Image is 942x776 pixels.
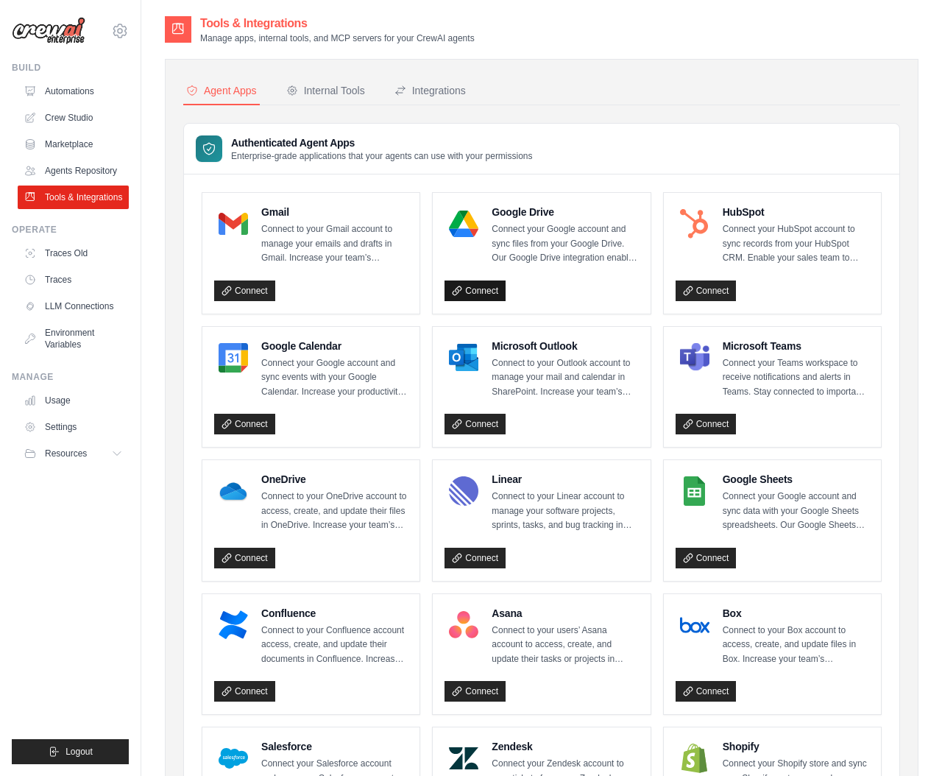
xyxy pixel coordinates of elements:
p: Connect to your OneDrive account to access, create, and update their files in OneDrive. Increase ... [261,490,408,533]
p: Connect your Google account and sync data with your Google Sheets spreadsheets. Our Google Sheets... [723,490,869,533]
h4: Google Calendar [261,339,408,353]
span: Logout [65,746,93,758]
div: Agent Apps [186,83,257,98]
img: OneDrive Logo [219,476,248,506]
a: Connect [445,281,506,301]
div: Manage [12,371,129,383]
p: Connect your Google account and sync events with your Google Calendar. Increase your productivity... [261,356,408,400]
a: Automations [18,80,129,103]
button: Internal Tools [283,77,368,105]
p: Connect your Teams workspace to receive notifications and alerts in Teams. Stay connected to impo... [723,356,869,400]
p: Connect to your Linear account to manage your software projects, sprints, tasks, and bug tracking... [492,490,638,533]
h4: Google Drive [492,205,638,219]
a: Connect [445,548,506,568]
a: Connect [445,414,506,434]
img: Microsoft Outlook Logo [449,343,478,373]
img: Google Drive Logo [449,209,478,239]
img: Linear Logo [449,476,478,506]
h4: Box [723,606,869,621]
img: Confluence Logo [219,610,248,640]
a: Connect [214,548,275,568]
h4: HubSpot [723,205,869,219]
a: Marketplace [18,133,129,156]
button: Resources [18,442,129,465]
a: Connect [445,681,506,702]
h4: Zendesk [492,739,638,754]
p: Connect to your Outlook account to manage your mail and calendar in SharePoint. Increase your tea... [492,356,638,400]
img: Microsoft Teams Logo [680,343,709,373]
h4: Linear [492,472,638,487]
a: Crew Studio [18,106,129,130]
p: Connect to your Box account to access, create, and update files in Box. Increase your team’s prod... [723,624,869,667]
img: Shopify Logo [680,744,709,773]
button: Agent Apps [183,77,260,105]
button: Integrations [392,77,469,105]
a: Connect [214,681,275,702]
p: Connect to your users’ Asana account to access, create, and update their tasks or projects in Asa... [492,624,638,667]
img: Gmail Logo [219,209,248,239]
a: Connect [676,281,737,301]
a: Connect [676,548,737,568]
a: Connect [676,414,737,434]
img: Google Calendar Logo [219,343,248,373]
a: LLM Connections [18,294,129,318]
a: Agents Repository [18,159,129,183]
img: Salesforce Logo [219,744,248,773]
div: Internal Tools [286,83,365,98]
a: Environment Variables [18,321,129,356]
a: Traces [18,268,129,292]
a: Connect [676,681,737,702]
img: Logo [12,17,85,45]
p: Connect to your Gmail account to manage your emails and drafts in Gmail. Increase your team’s pro... [261,222,408,266]
a: Usage [18,389,129,412]
p: Connect your Google account and sync files from your Google Drive. Our Google Drive integration e... [492,222,638,266]
div: Build [12,62,129,74]
img: Asana Logo [449,610,478,640]
img: Zendesk Logo [449,744,478,773]
p: Manage apps, internal tools, and MCP servers for your CrewAI agents [200,32,475,44]
a: Tools & Integrations [18,186,129,209]
h4: Shopify [723,739,869,754]
a: Connect [214,414,275,434]
button: Logout [12,739,129,764]
h4: Confluence [261,606,408,621]
a: Settings [18,415,129,439]
span: Resources [45,448,87,459]
h4: Google Sheets [723,472,869,487]
h4: Microsoft Teams [723,339,869,353]
h4: OneDrive [261,472,408,487]
p: Enterprise-grade applications that your agents can use with your permissions [231,150,533,162]
a: Traces Old [18,241,129,265]
img: HubSpot Logo [680,209,709,239]
a: Connect [214,281,275,301]
p: Connect your HubSpot account to sync records from your HubSpot CRM. Enable your sales team to clo... [723,222,869,266]
h3: Authenticated Agent Apps [231,135,533,150]
div: Operate [12,224,129,236]
img: Google Sheets Logo [680,476,709,506]
h4: Gmail [261,205,408,219]
h4: Asana [492,606,638,621]
h4: Salesforce [261,739,408,754]
h2: Tools & Integrations [200,15,475,32]
h4: Microsoft Outlook [492,339,638,353]
img: Box Logo [680,610,709,640]
div: Integrations [394,83,466,98]
p: Connect to your Confluence account access, create, and update their documents in Confluence. Incr... [261,624,408,667]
